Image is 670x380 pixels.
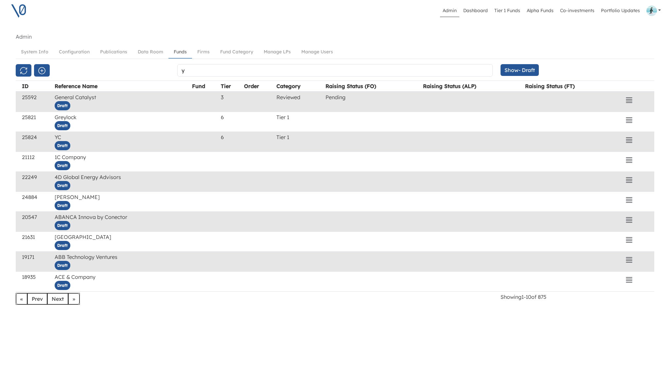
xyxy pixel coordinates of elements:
button: First [16,293,27,304]
button: Prev [27,293,47,304]
nav: breadcrumb [16,33,654,41]
span: Draft [55,281,70,290]
button: Last [68,293,79,304]
button: Next [47,293,68,304]
td: 4D Global Energy Advisors [53,172,191,192]
td: 24884 [21,192,54,212]
td: Tier 1 [275,132,324,152]
th: Raising Status (FT) [524,81,619,92]
a: Fund Category [215,46,258,58]
span: « [20,296,23,302]
span: Showing 1 - 10 of 875 [501,294,546,300]
span: Draft [55,221,70,230]
a: Funds [168,46,192,59]
td: 6 [220,132,243,152]
a: Portfolio Updates [598,5,643,17]
td: [GEOGRAPHIC_DATA] [53,232,191,252]
th: Tier [220,81,243,92]
a: Admin [440,5,459,17]
input: Search by VC Fund [177,64,493,77]
td: 22249 [21,172,54,192]
span: Draft [55,141,70,150]
a: System Info [16,46,54,58]
th: Fund [191,81,220,92]
td: Reviewed [275,92,324,112]
span: Draft [55,241,70,250]
a: Publications [95,46,132,58]
th: Category [275,81,324,92]
a: Alpha Funds [524,5,556,17]
th: Reference Name [53,81,191,92]
td: YC [53,132,191,152]
td: 19171 [21,252,54,272]
span: Draft [55,201,70,210]
th: Raising Status (ALP) [422,81,524,92]
li: Admin [16,33,32,41]
nav: Page navigation example [16,293,169,305]
span: Draft [55,181,70,190]
td: 20547 [21,212,54,232]
td: [PERSON_NAME] [53,192,191,212]
th: ID [21,81,54,92]
span: Draft [55,261,70,270]
td: ABB Technology Ventures [53,252,191,272]
a: Tier 1 Funds [492,5,523,17]
a: Configuration [54,46,95,58]
img: Profile [646,6,657,16]
th: Raising Status (FO) [324,81,422,92]
span: » [73,296,75,302]
th: Order [243,81,275,92]
a: Manage LPs [258,46,296,58]
td: Pending [324,92,422,112]
span: Draft [55,101,70,110]
td: 21112 [21,152,54,172]
td: Tier 1 [275,112,324,132]
td: 21631 [21,232,54,252]
a: Firms [192,46,215,58]
td: 3 [220,92,243,112]
a: Dashboard [461,5,490,17]
td: 25824 [21,132,54,152]
td: 1C Company [53,152,191,172]
td: Greylock [53,112,191,132]
img: V0 logo [10,3,27,19]
span: Draft [55,161,70,170]
td: 25592 [21,92,54,112]
td: 18935 [21,272,54,292]
span: Draft [55,121,70,130]
td: ACE & Company [53,272,191,292]
td: 6 [220,112,243,132]
td: 25821 [21,112,54,132]
a: Manage Users [296,46,338,58]
td: ABANCA Innova by Conector [53,212,191,232]
a: Co-investments [557,5,597,17]
a: Data Room [132,46,168,58]
button: Show- Draft [501,64,539,76]
td: General Catalyst [53,92,191,112]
